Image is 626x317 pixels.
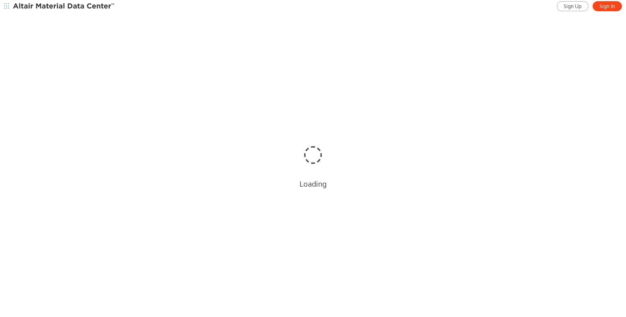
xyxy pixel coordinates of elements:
[599,3,615,10] span: Sign In
[564,3,582,10] span: Sign Up
[299,179,327,189] div: Loading
[557,1,589,11] a: Sign Up
[593,1,622,11] a: Sign In
[13,2,115,10] img: Altair Material Data Center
